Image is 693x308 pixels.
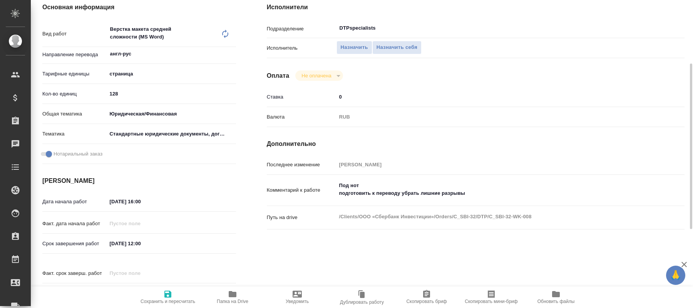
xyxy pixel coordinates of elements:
p: Вид работ [42,30,107,38]
button: Уведомить [265,286,330,308]
p: Факт. срок заверш. работ [42,269,107,277]
p: Комментарий к работе [267,186,336,194]
h4: [PERSON_NAME] [42,176,236,186]
span: Сохранить и пересчитать [141,299,195,304]
button: Папка на Drive [200,286,265,308]
p: Тематика [42,130,107,138]
p: Общая тематика [42,110,107,118]
span: Дублировать работу [340,300,384,305]
button: Сохранить и пересчитать [136,286,200,308]
input: ✎ Введи что-нибудь [107,238,174,249]
button: Open [646,27,647,29]
span: Назначить [341,43,368,52]
p: Исполнитель [267,44,336,52]
button: Не оплачена [299,72,333,79]
button: Open [232,53,233,55]
div: Юридическая/Финансовая [107,107,236,121]
span: Нотариальный заказ [54,150,102,158]
span: Скопировать бриф [406,299,447,304]
h4: Дополнительно [267,139,685,149]
div: RUB [336,110,650,124]
input: Пустое поле [336,159,650,170]
span: Уведомить [286,299,309,304]
h4: Основная информация [42,3,236,12]
button: Скопировать бриф [394,286,459,308]
textarea: Под нот подготовить к переводу убрать лишние разрывы [336,179,650,200]
p: Ставка [267,93,336,101]
span: Папка на Drive [217,299,248,304]
p: Валюта [267,113,336,121]
button: Назначить себя [372,41,422,54]
p: Последнее изменение [267,161,336,169]
input: Пустое поле [107,218,174,229]
span: 🙏 [669,267,682,283]
p: Срок завершения работ [42,240,107,248]
h4: Исполнители [267,3,685,12]
div: страница [107,67,236,80]
p: Направление перевода [42,51,107,59]
input: ✎ Введи что-нибудь [107,88,236,99]
p: Факт. дата начала работ [42,220,107,228]
button: 🙏 [666,266,685,285]
input: ✎ Введи что-нибудь [336,91,650,102]
h4: Оплата [267,71,290,80]
span: Обновить файлы [537,299,575,304]
div: Стандартные юридические документы, договоры, уставы [107,127,236,141]
button: Скопировать мини-бриф [459,286,524,308]
button: Дублировать работу [330,286,394,308]
button: Обновить файлы [524,286,588,308]
p: Тарифные единицы [42,70,107,78]
p: Подразделение [267,25,336,33]
button: Назначить [336,41,372,54]
p: Путь на drive [267,214,336,221]
input: ✎ Введи что-нибудь [107,196,174,207]
p: Дата начала работ [42,198,107,206]
textarea: /Clients/ООО «Сбербанк Инвестиции»/Orders/C_SBI-32/DTP/C_SBI-32-WK-008 [336,210,650,223]
span: Назначить себя [377,43,417,52]
div: Не оплачена [295,70,343,81]
input: Пустое поле [107,268,174,279]
span: Скопировать мини-бриф [465,299,517,304]
p: Кол-во единиц [42,90,107,98]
